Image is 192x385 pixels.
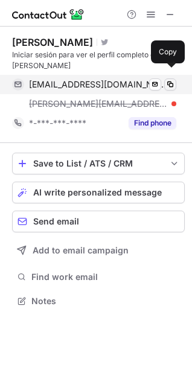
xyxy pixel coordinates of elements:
[33,188,162,197] span: AI write personalized message
[31,272,180,282] span: Find work email
[33,159,164,168] div: Save to List / ATS / CRM
[33,246,129,255] span: Add to email campaign
[31,296,180,307] span: Notes
[29,98,167,109] span: [PERSON_NAME][EMAIL_ADDRESS][DOMAIN_NAME]
[12,49,185,71] div: Iniciar sesión para ver el perfil completo de [PERSON_NAME]
[12,7,85,22] img: ContactOut v5.3.10
[129,117,176,129] button: Reveal Button
[12,182,185,203] button: AI write personalized message
[29,79,167,90] span: [EMAIL_ADDRESS][DOMAIN_NAME]
[33,217,79,226] span: Send email
[12,211,185,232] button: Send email
[12,240,185,261] button: Add to email campaign
[12,293,185,310] button: Notes
[12,269,185,285] button: Find work email
[12,153,185,174] button: save-profile-one-click
[12,36,93,48] div: [PERSON_NAME]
